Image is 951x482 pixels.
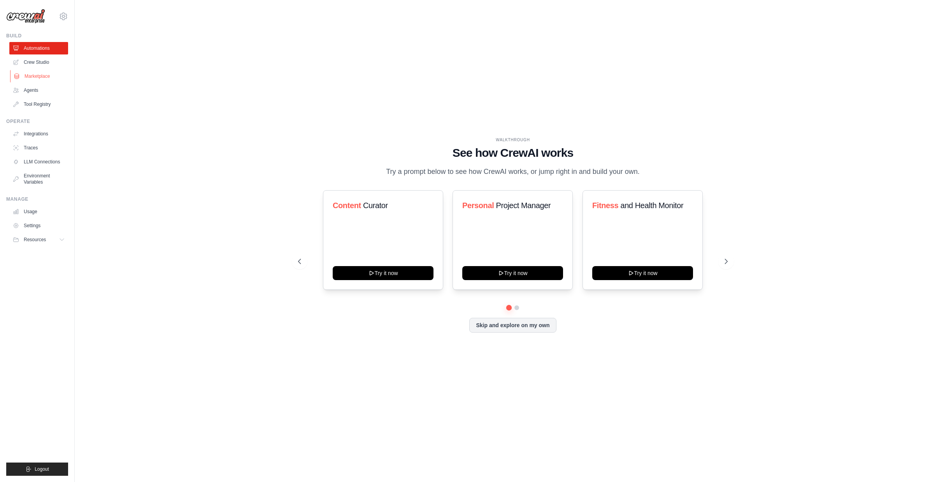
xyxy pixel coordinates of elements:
span: Personal [462,201,494,210]
a: Integrations [9,128,68,140]
span: Content [333,201,361,210]
a: Crew Studio [9,56,68,68]
button: Try it now [462,266,563,280]
a: Settings [9,219,68,232]
div: Manage [6,196,68,202]
div: Build [6,33,68,39]
img: Logo [6,9,45,24]
a: Agents [9,84,68,96]
button: Resources [9,233,68,246]
span: Project Manager [496,201,551,210]
span: Resources [24,237,46,243]
span: Fitness [592,201,618,210]
a: Traces [9,142,68,154]
button: Try it now [592,266,693,280]
a: Automations [9,42,68,54]
div: WALKTHROUGH [298,137,728,143]
a: Tool Registry [9,98,68,110]
h1: See how CrewAI works [298,146,728,160]
span: Logout [35,466,49,472]
p: Try a prompt below to see how CrewAI works, or jump right in and build your own. [382,166,644,177]
a: Usage [9,205,68,218]
span: and Health Monitor [620,201,683,210]
a: Environment Variables [9,170,68,188]
iframe: Chat Widget [912,445,951,482]
a: LLM Connections [9,156,68,168]
div: Operate [6,118,68,124]
span: Curator [363,201,388,210]
a: Marketplace [10,70,69,82]
button: Logout [6,463,68,476]
button: Skip and explore on my own [469,318,556,333]
button: Try it now [333,266,433,280]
